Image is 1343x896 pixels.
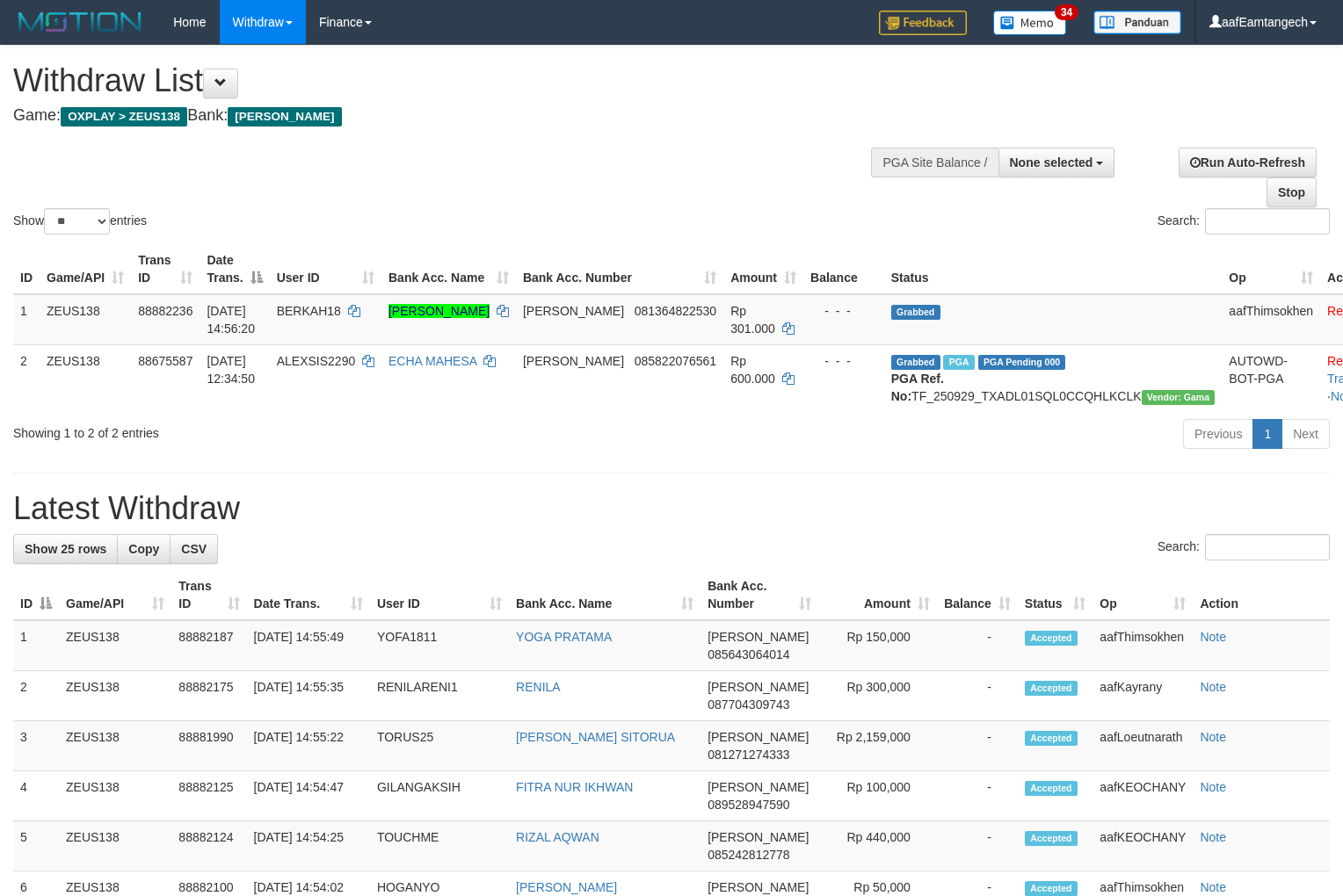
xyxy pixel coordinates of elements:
span: Accepted [1025,831,1078,846]
span: BERKAH18 [277,304,341,318]
th: User ID: activate to sort column ascending [270,244,381,294]
label: Search: [1158,534,1330,560]
span: Copy 085822076561 to clipboard [635,354,716,368]
td: ZEUS138 [59,671,171,721]
h4: Game: Bank: [13,107,878,125]
span: None selected [1010,155,1093,170]
td: ZEUS138 [59,721,171,771]
td: ZEUS138 [40,294,131,345]
span: [PERSON_NAME] [708,680,809,694]
a: YOGA PRATAMA [516,630,612,644]
td: [DATE] 14:55:35 [247,671,370,721]
td: aafThimsokhen [1222,294,1320,345]
span: [PERSON_NAME] [523,354,624,368]
a: 1 [1252,419,1282,449]
td: AUTOWD-BOT-PGA [1222,344,1320,412]
div: Showing 1 to 2 of 2 entries [13,417,547,442]
div: - - - [810,302,877,320]
a: Previous [1183,419,1253,449]
td: 3 [13,721,59,771]
td: 2 [13,671,59,721]
div: - - - [810,352,877,370]
td: 88882175 [171,671,246,721]
input: Search: [1205,208,1330,235]
td: Rp 150,000 [818,620,937,671]
th: Amount: activate to sort column ascending [818,570,937,620]
td: TOUCHME [370,821,509,871]
span: Grabbed [891,355,940,370]
a: Stop [1267,177,1317,207]
td: - [937,721,1018,771]
td: 2 [13,344,40,412]
h1: Latest Withdraw [13,491,1330,526]
td: 1 [13,620,59,671]
span: Accepted [1025,881,1078,896]
b: PGA Ref. No: [891,372,944,403]
a: CSV [170,534,218,564]
td: [DATE] 14:54:47 [247,771,370,821]
td: Rp 300,000 [818,671,937,721]
a: Run Auto-Refresh [1179,148,1317,177]
a: Note [1200,630,1226,644]
span: OXPLAY > ZEUS138 [61,107,187,126]
span: Rp 600.000 [730,354,775,386]
span: Grabbed [891,305,940,320]
td: 88881990 [171,721,246,771]
td: GILANGAKSIH [370,771,509,821]
span: 88675587 [138,354,192,368]
a: [PERSON_NAME] [388,304,490,318]
th: Action [1193,570,1330,620]
span: [PERSON_NAME] [523,304,624,318]
a: [PERSON_NAME] [516,880,617,894]
td: - [937,620,1018,671]
td: ZEUS138 [59,620,171,671]
td: aafThimsokhen [1093,620,1193,671]
th: Game/API: activate to sort column ascending [59,570,171,620]
span: Marked by aafpengsreynich [943,355,974,370]
h1: Withdraw List [13,63,878,98]
span: Copy 089528947590 to clipboard [708,798,789,812]
span: [PERSON_NAME] [228,107,341,126]
span: Copy 085643064014 to clipboard [708,647,789,661]
td: aafLoeutnarath [1093,721,1193,771]
a: Next [1281,419,1330,449]
td: ZEUS138 [59,821,171,871]
span: Accepted [1025,681,1078,696]
th: Trans ID: activate to sort column ascending [171,570,246,620]
td: - [937,821,1018,871]
select: Showentries [44,208,110,235]
th: Trans ID: activate to sort column ascending [131,244,200,294]
th: Bank Acc. Name: activate to sort column ascending [509,570,701,620]
td: Rp 440,000 [818,821,937,871]
span: Copy 081364822530 to clipboard [635,304,716,318]
td: 1 [13,294,40,345]
span: Accepted [1025,731,1078,746]
a: RIZAL AQWAN [516,830,599,844]
a: [PERSON_NAME] SITORUA [516,730,675,744]
label: Search: [1158,208,1330,235]
span: Copy [128,542,159,556]
span: Rp 301.000 [730,304,775,336]
a: FITRA NUR IKHWAN [516,780,633,794]
a: ECHA MAHESA [388,354,476,368]
th: Balance: activate to sort column ascending [937,570,1018,620]
a: Note [1200,730,1226,744]
td: ZEUS138 [59,771,171,821]
td: aafKEOCHANY [1093,821,1193,871]
span: [PERSON_NAME] [708,830,809,844]
a: Note [1200,880,1226,894]
th: Date Trans.: activate to sort column descending [200,244,269,294]
td: [DATE] 14:55:22 [247,721,370,771]
td: TORUS25 [370,721,509,771]
td: - [937,671,1018,721]
a: Copy [117,534,171,564]
span: [PERSON_NAME] [708,730,809,744]
span: Accepted [1025,631,1078,646]
a: Note [1200,680,1226,694]
th: Balance [803,244,884,294]
td: TF_250929_TXADL01SQL0CCQHLKCLK [884,344,1223,412]
td: 4 [13,771,59,821]
td: aafKEOCHANY [1093,771,1193,821]
button: None selected [998,148,1115,177]
span: CSV [181,542,207,556]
